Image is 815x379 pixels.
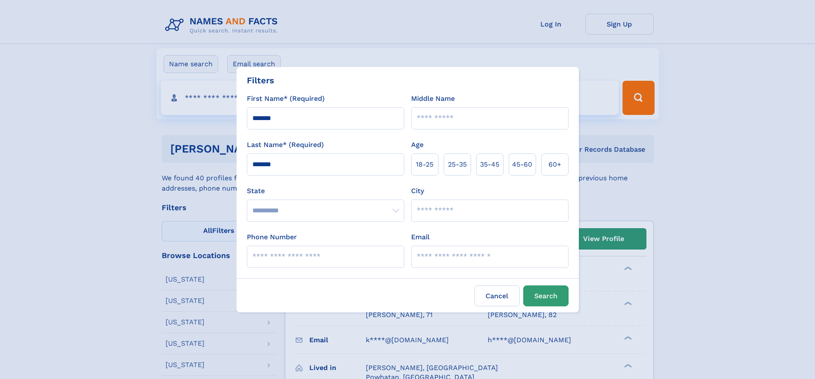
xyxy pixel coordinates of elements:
[480,159,499,170] span: 35‑45
[523,285,569,306] button: Search
[411,94,455,104] label: Middle Name
[448,159,467,170] span: 25‑35
[247,186,404,196] label: State
[512,159,532,170] span: 45‑60
[247,94,325,104] label: First Name* (Required)
[411,232,430,242] label: Email
[411,140,424,150] label: Age
[548,159,561,170] span: 60+
[247,232,297,242] label: Phone Number
[411,186,424,196] label: City
[247,74,274,87] div: Filters
[247,140,324,150] label: Last Name* (Required)
[416,159,433,170] span: 18‑25
[474,285,520,306] label: Cancel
